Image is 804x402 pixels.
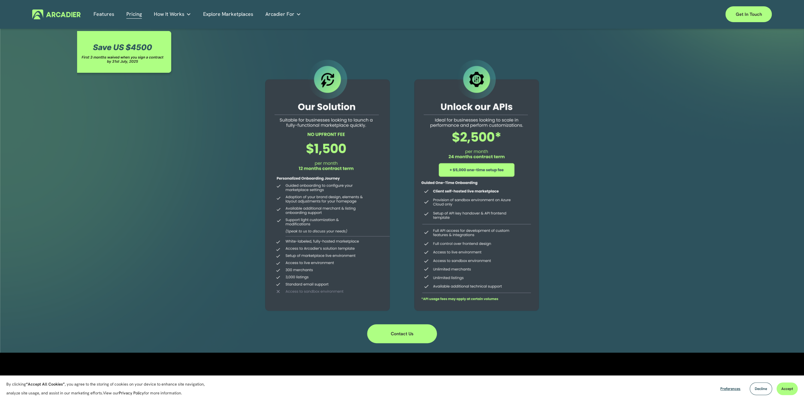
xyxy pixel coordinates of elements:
[725,6,772,22] a: Get in touch
[750,382,772,395] button: Decline
[154,9,191,19] a: folder dropdown
[126,9,142,19] a: Pricing
[26,381,65,387] strong: “Accept All Cookies”
[716,382,745,395] button: Preferences
[119,390,144,396] a: Privacy Policy
[265,9,301,19] a: folder dropdown
[265,10,294,19] span: Arcadier For
[32,9,81,19] img: Arcadier
[720,386,741,391] span: Preferences
[6,380,212,398] p: By clicking , you agree to the storing of cookies on your device to enhance site navigation, anal...
[154,10,184,19] span: How It Works
[93,9,114,19] a: Features
[772,372,804,402] iframe: Chat Widget
[367,324,437,343] a: Contact Us
[203,9,253,19] a: Explore Marketplaces
[755,386,767,391] span: Decline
